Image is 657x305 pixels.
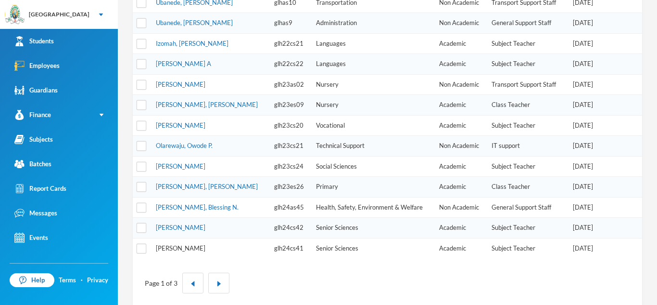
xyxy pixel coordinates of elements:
[311,197,434,218] td: Health, Safety, Environment & Welfare
[87,276,108,285] a: Privacy
[311,54,434,75] td: Languages
[14,134,53,145] div: Subjects
[269,74,311,95] td: glh23as02
[14,110,51,120] div: Finance
[59,276,76,285] a: Terms
[269,197,311,218] td: glh24as45
[10,273,54,288] a: Help
[487,218,568,239] td: Subject Teacher
[156,121,205,129] a: [PERSON_NAME]
[311,136,434,157] td: Technical Support
[487,33,568,54] td: Subject Teacher
[311,218,434,239] td: Senior Sciences
[156,101,258,108] a: [PERSON_NAME], [PERSON_NAME]
[434,74,487,95] td: Non Academic
[81,276,83,285] div: ·
[156,183,258,190] a: [PERSON_NAME], [PERSON_NAME]
[156,244,205,252] a: [PERSON_NAME]
[311,156,434,177] td: Social Sciences
[156,60,211,67] a: [PERSON_NAME] A
[156,40,228,47] a: Izomah, [PERSON_NAME]
[434,95,487,116] td: Academic
[311,74,434,95] td: Nursery
[487,54,568,75] td: Subject Teacher
[568,115,619,136] td: [DATE]
[487,156,568,177] td: Subject Teacher
[434,115,487,136] td: Academic
[14,233,48,243] div: Events
[311,115,434,136] td: Vocational
[434,136,487,157] td: Non Academic
[434,54,487,75] td: Academic
[568,218,619,239] td: [DATE]
[311,177,434,198] td: Primary
[311,33,434,54] td: Languages
[14,61,60,71] div: Employees
[269,156,311,177] td: glh23cs24
[269,33,311,54] td: glh22cs21
[568,13,619,34] td: [DATE]
[269,177,311,198] td: glh23es26
[269,54,311,75] td: glh22cs22
[14,85,58,95] div: Guardians
[311,95,434,116] td: Nursery
[568,95,619,116] td: [DATE]
[269,95,311,116] td: glh23es09
[487,177,568,198] td: Class Teacher
[568,74,619,95] td: [DATE]
[487,95,568,116] td: Class Teacher
[568,33,619,54] td: [DATE]
[5,5,25,25] img: logo
[269,115,311,136] td: glh23cs20
[434,197,487,218] td: Non Academic
[156,203,239,211] a: [PERSON_NAME], Blessing N.
[14,184,66,194] div: Report Cards
[156,80,205,88] a: [PERSON_NAME]
[156,142,213,149] a: Olarewaju, Owode P.
[434,33,487,54] td: Academic
[156,162,205,170] a: [PERSON_NAME]
[14,159,51,169] div: Batches
[568,156,619,177] td: [DATE]
[269,136,311,157] td: glh23cs21
[269,13,311,34] td: glhas9
[434,177,487,198] td: Academic
[568,238,619,258] td: [DATE]
[29,10,89,19] div: [GEOGRAPHIC_DATA]
[311,13,434,34] td: Administration
[487,115,568,136] td: Subject Teacher
[434,156,487,177] td: Academic
[145,278,177,288] div: Page 1 of 3
[568,197,619,218] td: [DATE]
[434,13,487,34] td: Non Academic
[14,208,57,218] div: Messages
[487,197,568,218] td: General Support Staff
[156,19,233,27] a: Ubanede, [PERSON_NAME]
[568,177,619,198] td: [DATE]
[156,224,205,231] a: [PERSON_NAME]
[487,13,568,34] td: General Support Staff
[568,136,619,157] td: [DATE]
[269,238,311,258] td: glh24cs41
[487,238,568,258] td: Subject Teacher
[269,218,311,239] td: glh24cs42
[487,136,568,157] td: IT support
[311,238,434,258] td: Senior Sciences
[14,36,54,46] div: Students
[434,218,487,239] td: Academic
[487,74,568,95] td: Transport Support Staff
[434,238,487,258] td: Academic
[568,54,619,75] td: [DATE]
